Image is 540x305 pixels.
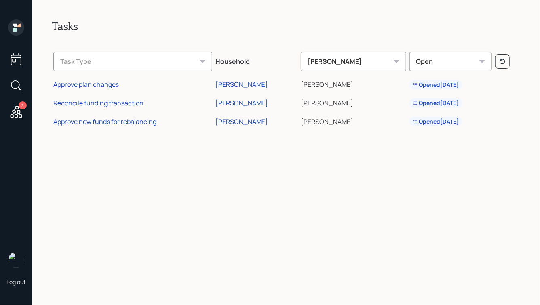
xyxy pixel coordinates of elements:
div: Open [409,52,492,71]
div: [PERSON_NAME] [215,80,268,89]
th: Household [214,46,299,74]
td: [PERSON_NAME] [299,111,408,130]
div: 3 [19,101,27,109]
td: [PERSON_NAME] [299,74,408,93]
div: Reconcile funding transaction [53,99,143,107]
div: Opened [DATE] [413,118,459,126]
td: [PERSON_NAME] [299,93,408,111]
h2: Tasks [52,19,521,33]
div: Approve new funds for rebalancing [53,117,156,126]
div: Task Type [53,52,212,71]
div: Approve plan changes [53,80,119,89]
div: [PERSON_NAME] [215,117,268,126]
div: Log out [6,278,26,286]
div: [PERSON_NAME] [301,52,406,71]
img: hunter_neumayer.jpg [8,252,24,268]
div: Opened [DATE] [413,81,459,89]
div: [PERSON_NAME] [215,99,268,107]
div: Opened [DATE] [413,99,459,107]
